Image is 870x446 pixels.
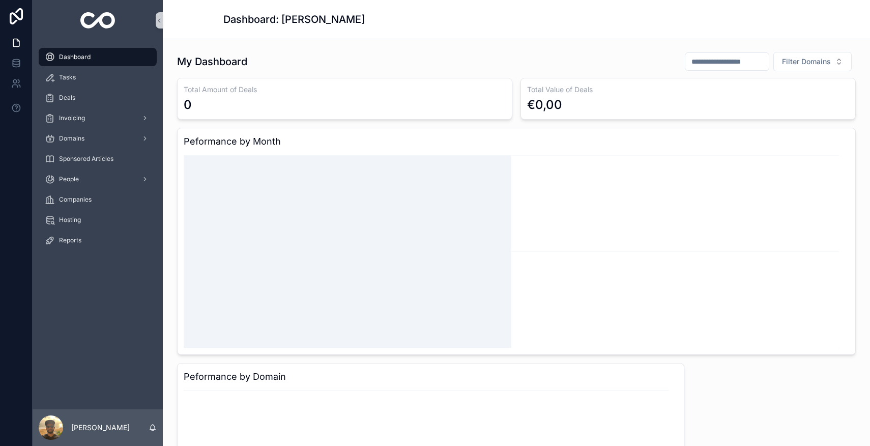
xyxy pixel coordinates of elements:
[782,57,831,67] span: Filter Domains
[223,12,365,26] h1: Dashboard: [PERSON_NAME]
[59,73,76,81] span: Tasks
[39,150,157,168] a: Sponsored Articles
[39,170,157,188] a: People
[33,41,163,263] div: scrollable content
[177,54,247,69] h1: My Dashboard
[59,94,75,102] span: Deals
[773,52,852,71] button: Select Button
[59,216,81,224] span: Hosting
[39,129,157,148] a: Domains
[184,97,192,113] div: 0
[39,211,157,229] a: Hosting
[39,89,157,107] a: Deals
[59,134,84,143] span: Domains
[59,53,91,61] span: Dashboard
[39,190,157,209] a: Companies
[39,48,157,66] a: Dashboard
[59,196,92,204] span: Companies
[80,12,115,29] img: App logo
[59,155,113,163] span: Sponsored Articles
[39,68,157,87] a: Tasks
[59,175,79,183] span: People
[527,85,849,95] h3: Total Value of Deals
[184,134,849,149] h3: Peformance by Month
[184,85,506,95] h3: Total Amount of Deals
[39,231,157,249] a: Reports
[527,97,562,113] div: €0,00
[71,423,130,433] p: [PERSON_NAME]
[39,109,157,127] a: Invoicing
[184,370,678,384] h3: Peformance by Domain
[184,153,849,348] div: chart
[59,114,85,122] span: Invoicing
[59,236,81,244] span: Reports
